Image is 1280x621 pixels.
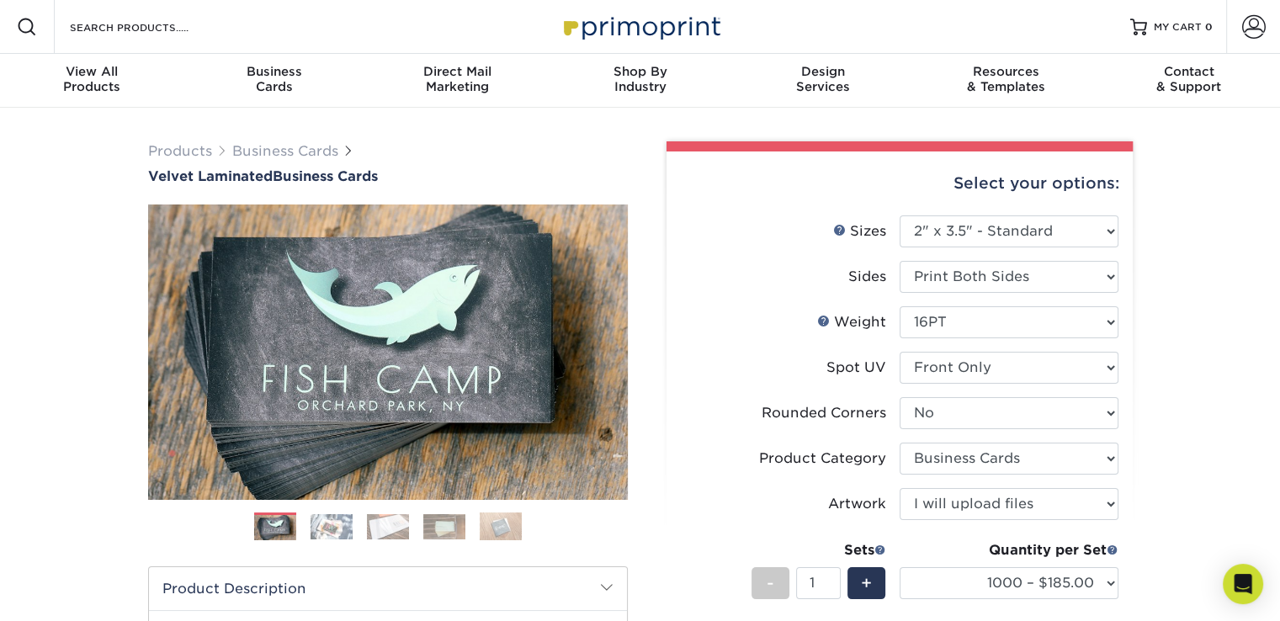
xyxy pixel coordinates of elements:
[148,168,628,184] a: Velvet LaminatedBusiness Cards
[752,540,886,560] div: Sets
[183,64,365,79] span: Business
[1205,21,1213,33] span: 0
[914,64,1097,94] div: & Templates
[148,168,628,184] h1: Business Cards
[762,403,886,423] div: Rounded Corners
[828,494,886,514] div: Artwork
[232,143,338,159] a: Business Cards
[183,54,365,108] a: BusinessCards
[367,514,409,539] img: Business Cards 03
[833,221,886,241] div: Sizes
[1154,20,1202,34] span: MY CART
[731,54,914,108] a: DesignServices
[680,151,1119,215] div: Select your options:
[366,54,549,108] a: Direct MailMarketing
[149,567,627,610] h2: Product Description
[914,54,1097,108] a: Resources& Templates
[1223,564,1263,604] div: Open Intercom Messenger
[423,514,465,539] img: Business Cards 04
[1097,54,1280,108] a: Contact& Support
[148,143,212,159] a: Products
[480,512,522,541] img: Business Cards 05
[817,312,886,332] div: Weight
[254,507,296,549] img: Business Cards 01
[731,64,914,94] div: Services
[914,64,1097,79] span: Resources
[366,64,549,94] div: Marketing
[549,64,731,94] div: Industry
[549,54,731,108] a: Shop ByIndustry
[311,514,353,539] img: Business Cards 02
[767,571,774,596] span: -
[759,448,886,469] div: Product Category
[861,571,872,596] span: +
[183,64,365,94] div: Cards
[1097,64,1280,79] span: Contact
[366,64,549,79] span: Direct Mail
[731,64,914,79] span: Design
[148,112,628,592] img: Velvet Laminated 01
[1097,64,1280,94] div: & Support
[68,17,232,37] input: SEARCH PRODUCTS.....
[826,358,886,378] div: Spot UV
[848,267,886,287] div: Sides
[900,540,1118,560] div: Quantity per Set
[148,168,273,184] span: Velvet Laminated
[549,64,731,79] span: Shop By
[556,8,725,45] img: Primoprint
